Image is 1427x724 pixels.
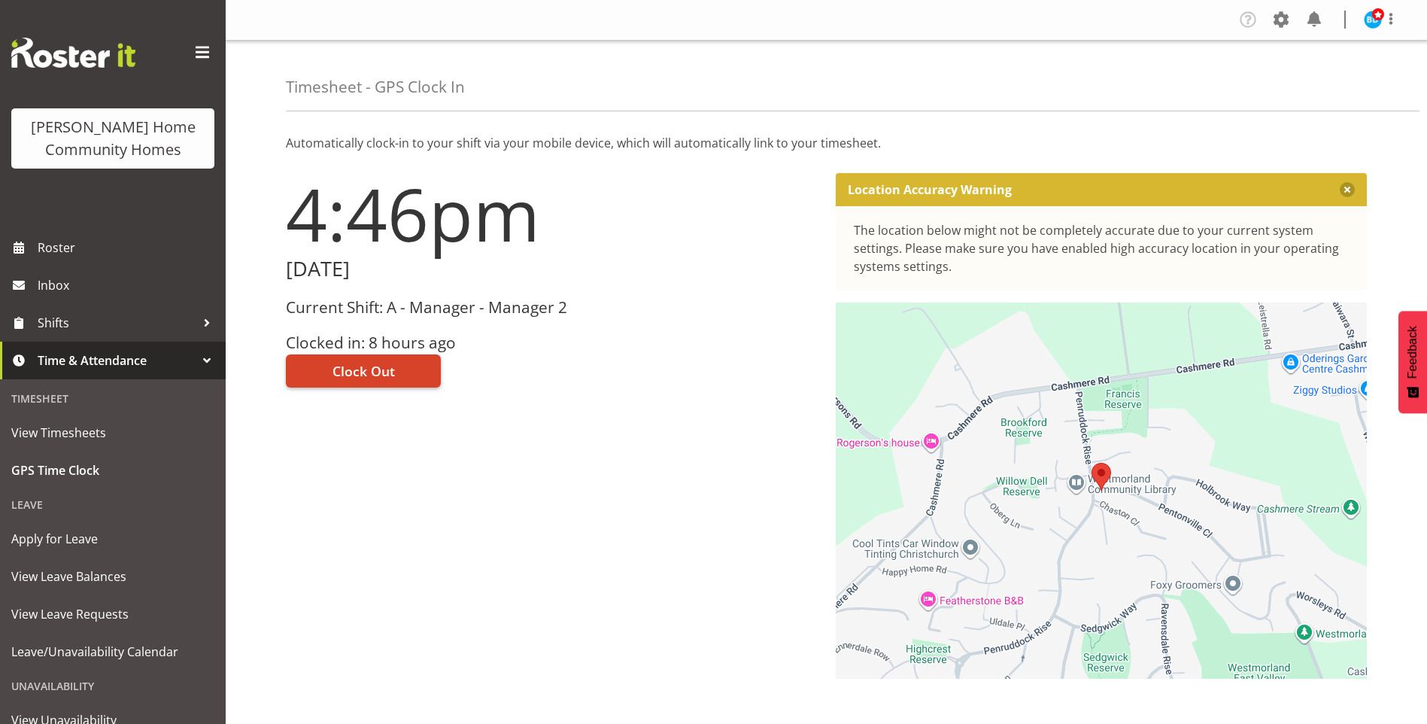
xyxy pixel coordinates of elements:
[11,421,214,444] span: View Timesheets
[11,640,214,663] span: Leave/Unavailability Calendar
[1398,311,1427,413] button: Feedback - Show survey
[4,633,222,671] a: Leave/Unavailability Calendar
[286,299,818,316] h3: Current Shift: A - Manager - Manager 2
[4,414,222,452] a: View Timesheets
[11,459,214,482] span: GPS Time Clock
[4,452,222,489] a: GPS Time Clock
[1364,11,1382,29] img: barbara-dunlop8515.jpg
[286,78,465,96] h4: Timesheet - GPS Clock In
[11,603,214,625] span: View Leave Requests
[11,38,135,68] img: Rosterit website logo
[332,361,395,381] span: Clock Out
[11,565,214,588] span: View Leave Balances
[286,173,818,254] h1: 4:46pm
[4,489,222,520] div: Leave
[854,221,1350,275] div: The location below might not be completely accurate due to your current system settings. Please m...
[286,354,441,388] button: Clock Out
[4,520,222,558] a: Apply for Leave
[286,257,818,281] h2: [DATE]
[286,134,1367,152] p: Automatically clock-in to your shift via your mobile device, which will automatically link to you...
[38,236,218,259] span: Roster
[26,116,199,161] div: [PERSON_NAME] Home Community Homes
[38,274,218,297] span: Inbox
[11,528,214,550] span: Apply for Leave
[38,312,196,334] span: Shifts
[286,334,818,351] h3: Clocked in: 8 hours ago
[4,383,222,414] div: Timesheet
[4,595,222,633] a: View Leave Requests
[1340,182,1355,197] button: Close message
[848,182,1012,197] p: Location Accuracy Warning
[4,671,222,701] div: Unavailability
[4,558,222,595] a: View Leave Balances
[1406,326,1419,379] span: Feedback
[38,349,196,372] span: Time & Attendance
